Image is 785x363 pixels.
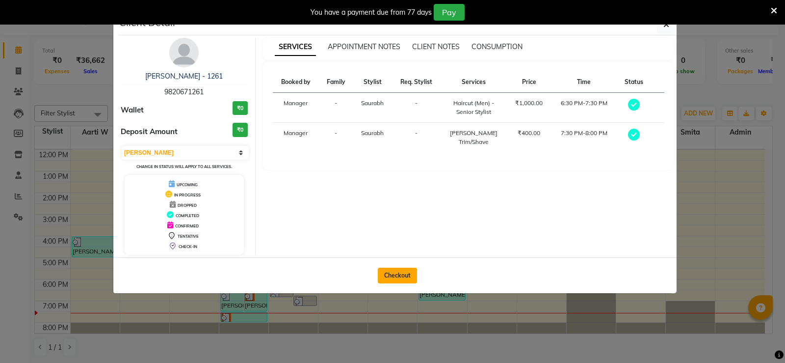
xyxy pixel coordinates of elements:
div: ₹1,000.00 [513,99,545,108]
div: You have a payment due from 77 days [311,7,432,18]
h3: ₹0 [233,123,248,137]
span: Saurabh [361,129,384,137]
th: Booked by [273,72,319,93]
div: Haircut (Men) - Senior Stylist [446,99,501,116]
span: CONFIRMED [175,223,199,228]
th: Status [617,72,651,93]
div: ₹400.00 [513,129,545,138]
button: Checkout [378,268,417,283]
td: Manager [273,123,319,153]
th: Price [507,72,551,93]
span: CHECK-IN [179,244,197,249]
img: avatar [169,38,199,67]
a: [PERSON_NAME] - 1261 [145,72,223,81]
button: Pay [434,4,465,21]
th: Services [441,72,507,93]
span: Wallet [121,105,144,116]
span: UPCOMING [177,182,198,187]
span: SERVICES [275,38,316,56]
th: Stylist [353,72,392,93]
th: Family [319,72,353,93]
span: IN PROGRESS [174,193,201,197]
td: - [319,123,353,153]
td: Manager [273,93,319,123]
td: - [392,93,441,123]
td: - [319,93,353,123]
div: [PERSON_NAME] Trim/Shave [446,129,501,146]
span: COMPLETED [176,213,199,218]
span: APPOINTMENT NOTES [328,42,400,51]
td: - [392,123,441,153]
h3: ₹0 [233,101,248,115]
span: TENTATIVE [178,234,199,239]
span: CONSUMPTION [471,42,523,51]
span: Saurabh [361,99,384,107]
span: 9820671261 [164,87,204,96]
th: Req. Stylist [392,72,441,93]
small: Change in status will apply to all services. [136,164,232,169]
th: Time [551,72,617,93]
td: 7:30 PM-8:00 PM [551,123,617,153]
span: CLIENT NOTES [412,42,460,51]
td: 6:30 PM-7:30 PM [551,93,617,123]
span: DROPPED [178,203,197,208]
span: Deposit Amount [121,126,178,138]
